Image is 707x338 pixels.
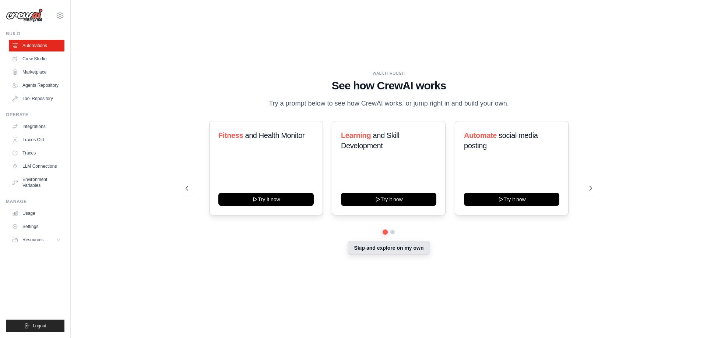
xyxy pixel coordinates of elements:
p: Try a prompt below to see how CrewAI works, or jump right in and build your own. [265,98,513,109]
span: Automate [464,131,497,139]
button: Skip and explore on my own [348,241,430,255]
span: Fitness [218,131,243,139]
button: Try it now [464,193,559,206]
div: Manage [6,199,64,204]
button: Logout [6,320,64,332]
a: Tool Repository [9,93,64,104]
a: Integrations [9,121,64,132]
div: WALKTHROUGH [186,71,592,76]
span: Resources [22,237,43,243]
button: Try it now [218,193,314,206]
span: and Skill Development [341,131,399,150]
div: Build [6,31,64,37]
a: Traces [9,147,64,159]
a: Settings [9,221,64,232]
h1: See how CrewAI works [186,79,592,92]
button: Resources [9,234,64,246]
a: Marketplace [9,66,64,78]
a: Crew Studio [9,53,64,65]
a: Usage [9,207,64,219]
img: Logo [6,8,43,22]
span: and Health Monitor [245,131,305,139]
span: Learning [341,131,371,139]
a: Automations [9,40,64,51]
button: Try it now [341,193,436,206]
a: LLM Connections [9,160,64,172]
span: Logout [33,323,46,329]
div: Operate [6,112,64,118]
a: Environment Variables [9,174,64,191]
a: Traces Old [9,134,64,146]
span: social media posting [464,131,538,150]
a: Agents Repository [9,79,64,91]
